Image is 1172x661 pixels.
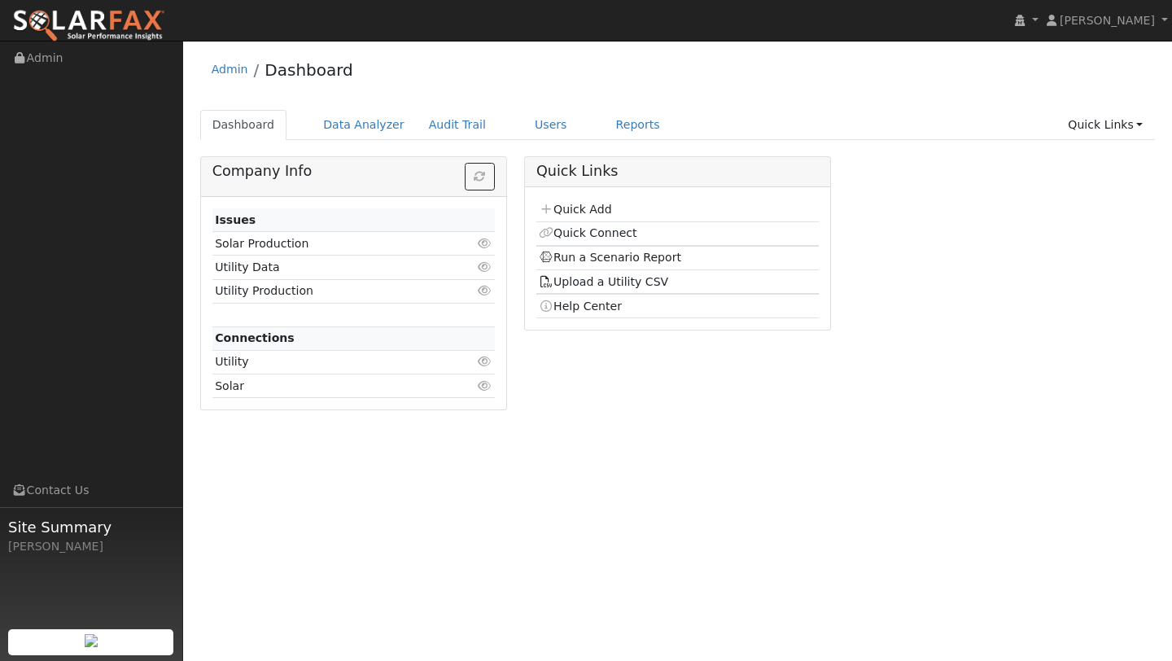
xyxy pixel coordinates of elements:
a: Run a Scenario Report [539,251,681,264]
a: Admin [212,63,248,76]
a: Dashboard [200,110,287,140]
a: Reports [604,110,672,140]
img: retrieve [85,634,98,647]
td: Solar Production [212,232,449,256]
a: Dashboard [265,60,353,80]
span: [PERSON_NAME] [1060,14,1155,27]
a: Help Center [539,300,622,313]
h5: Company Info [212,163,495,180]
a: Users [523,110,579,140]
img: SolarFax [12,9,165,43]
td: Solar [212,374,449,398]
span: Site Summary [8,516,174,538]
i: Click to view [478,285,492,296]
a: Upload a Utility CSV [539,275,668,288]
h5: Quick Links [536,163,819,180]
i: Click to view [478,380,492,392]
div: [PERSON_NAME] [8,538,174,555]
td: Utility Production [212,279,449,303]
i: Click to view [478,356,492,367]
a: Quick Connect [539,226,636,239]
i: Click to view [478,261,492,273]
strong: Connections [215,331,295,344]
a: Quick Links [1056,110,1155,140]
td: Utility [212,350,449,374]
a: Audit Trail [417,110,498,140]
i: Click to view [478,238,492,249]
a: Data Analyzer [311,110,417,140]
a: Quick Add [539,203,611,216]
strong: Issues [215,213,256,226]
td: Utility Data [212,256,449,279]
